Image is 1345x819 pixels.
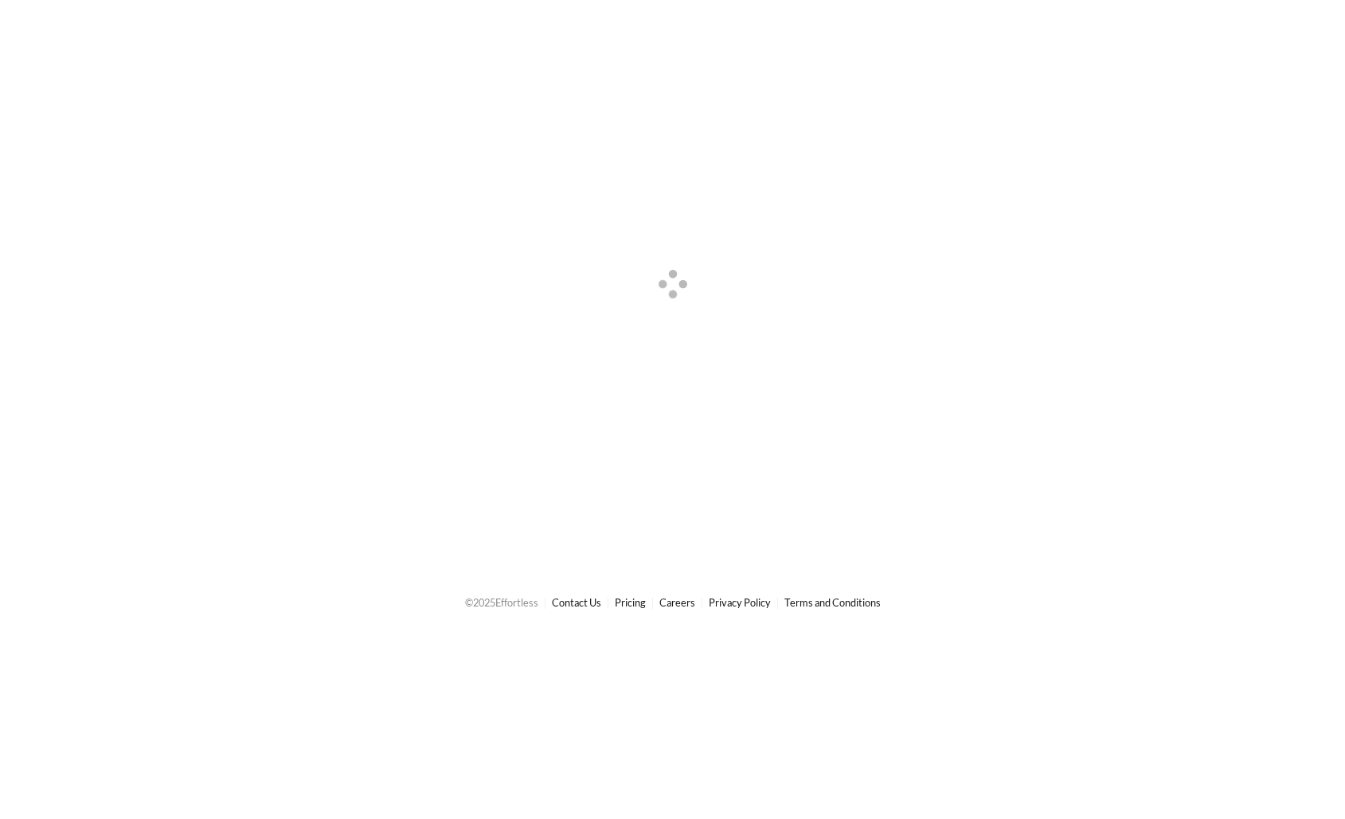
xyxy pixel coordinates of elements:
[552,596,601,609] a: Contact Us
[659,596,695,609] a: Careers
[615,596,646,609] a: Pricing
[784,596,881,609] a: Terms and Conditions
[709,596,771,609] a: Privacy Policy
[465,596,538,609] span: © 2025 Effortless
